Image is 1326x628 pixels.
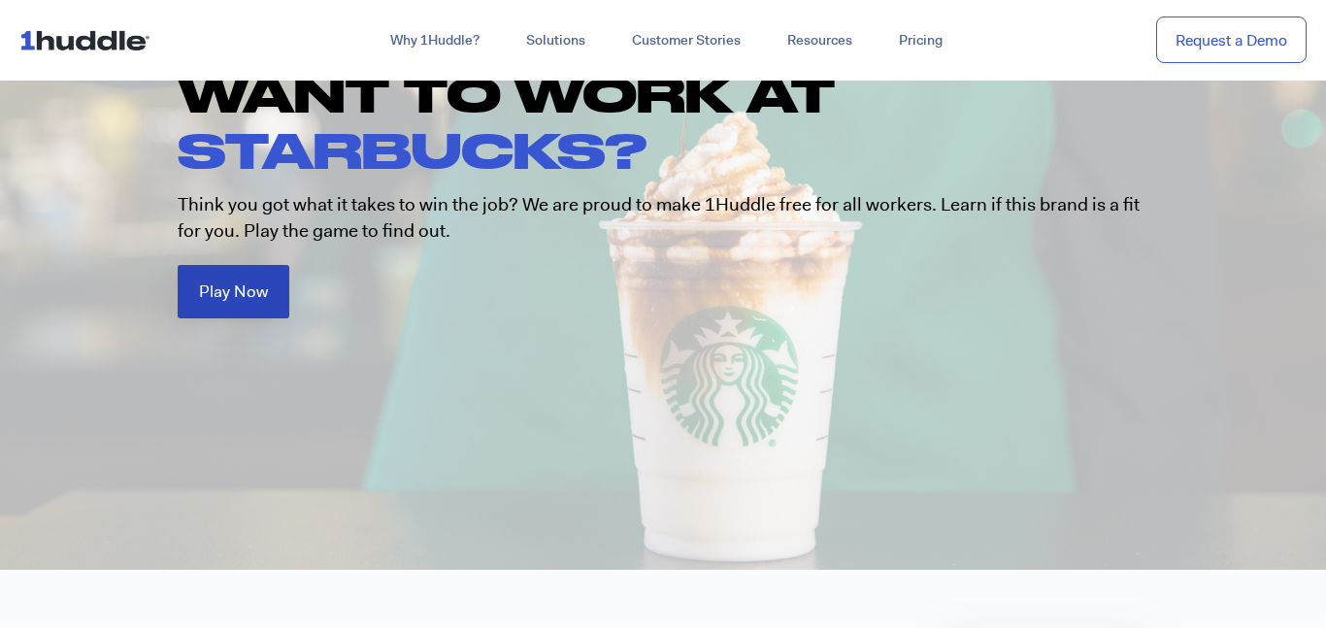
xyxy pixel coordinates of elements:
span: Play Now [199,283,268,300]
a: Solutions [503,23,609,58]
p: Think you got what it takes to win the job? We are proud to make 1Huddle free for all workers. Le... [178,192,1148,244]
a: Customer Stories [609,23,764,58]
h1: WANT TO WORK AT [178,66,1168,178]
a: Play Now [178,265,289,318]
a: Request a Demo [1156,17,1307,64]
img: ... [19,21,158,58]
a: Why 1Huddle? [367,23,503,58]
a: Pricing [876,23,966,58]
span: STARBUCKS? [178,121,646,178]
a: Resources [764,23,876,58]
